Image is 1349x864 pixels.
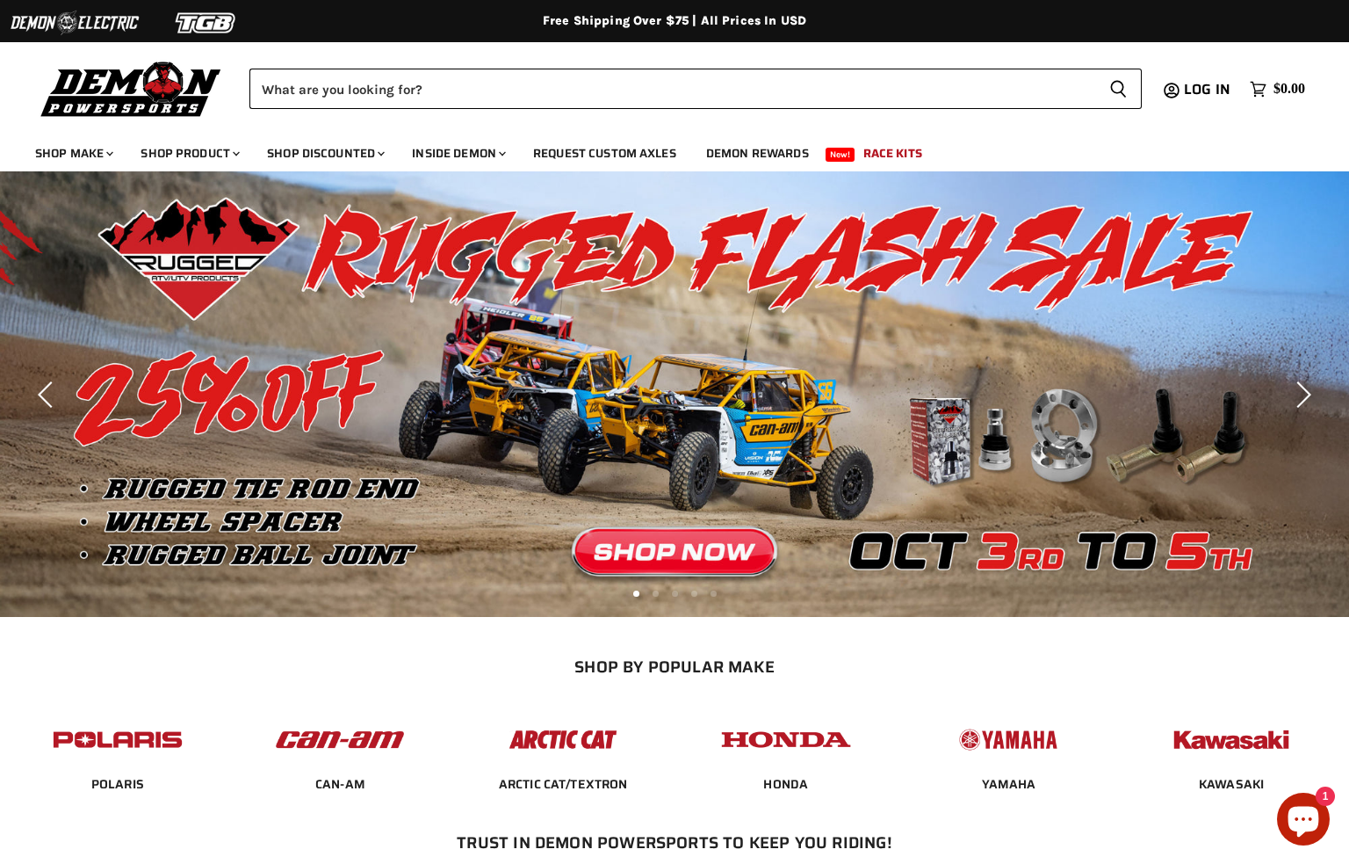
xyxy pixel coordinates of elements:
[693,135,822,171] a: Demon Rewards
[763,776,808,792] a: HONDA
[22,657,1328,676] h2: SHOP BY POPULAR MAKE
[1241,76,1314,102] a: $0.00
[315,776,365,794] span: CAN-AM
[91,776,144,794] span: POLARIS
[249,69,1095,109] input: Search
[1199,776,1264,792] a: KAWASAKI
[315,776,365,792] a: CAN-AM
[1095,69,1142,109] button: Search
[254,135,395,171] a: Shop Discounted
[763,776,808,794] span: HONDA
[141,6,272,40] img: TGB Logo 2
[940,713,1077,766] img: POPULAR_MAKE_logo_5_20258e7f-293c-4aac-afa8-159eaa299126.jpg
[633,591,639,597] li: Page dot 1
[42,833,1308,852] h2: Trust In Demon Powersports To Keep You Riding!
[718,713,855,766] img: POPULAR_MAKE_logo_4_4923a504-4bac-4306-a1be-165a52280178.jpg
[1184,78,1230,100] span: Log in
[520,135,689,171] a: Request Custom Axles
[49,713,186,766] img: POPULAR_MAKE_logo_2_dba48cf1-af45-46d4-8f73-953a0f002620.jpg
[1199,776,1264,794] span: KAWASAKI
[826,148,855,162] span: New!
[22,128,1301,171] ul: Main menu
[494,713,631,766] img: POPULAR_MAKE_logo_3_027535af-6171-4c5e-a9bc-f0eccd05c5d6.jpg
[31,377,66,412] button: Previous
[691,591,697,597] li: Page dot 4
[499,776,628,794] span: ARCTIC CAT/TEXTRON
[850,135,935,171] a: Race Kits
[22,135,124,171] a: Shop Make
[982,776,1036,792] a: YAMAHA
[653,591,659,597] li: Page dot 2
[127,135,250,171] a: Shop Product
[271,713,408,766] img: POPULAR_MAKE_logo_1_adc20308-ab24-48c4-9fac-e3c1a623d575.jpg
[1272,793,1335,850] inbox-online-store-chat: Shopify online store chat
[1163,713,1300,766] img: POPULAR_MAKE_logo_6_76e8c46f-2d1e-4ecc-b320-194822857d41.jpg
[9,6,141,40] img: Demon Electric Logo 2
[35,57,227,120] img: Demon Powersports
[91,776,144,792] a: POLARIS
[399,135,516,171] a: Inside Demon
[1176,82,1241,98] a: Log in
[499,776,628,792] a: ARCTIC CAT/TEXTRON
[249,69,1142,109] form: Product
[1283,377,1318,412] button: Next
[982,776,1036,794] span: YAMAHA
[672,591,678,597] li: Page dot 3
[711,591,717,597] li: Page dot 5
[1273,81,1305,98] span: $0.00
